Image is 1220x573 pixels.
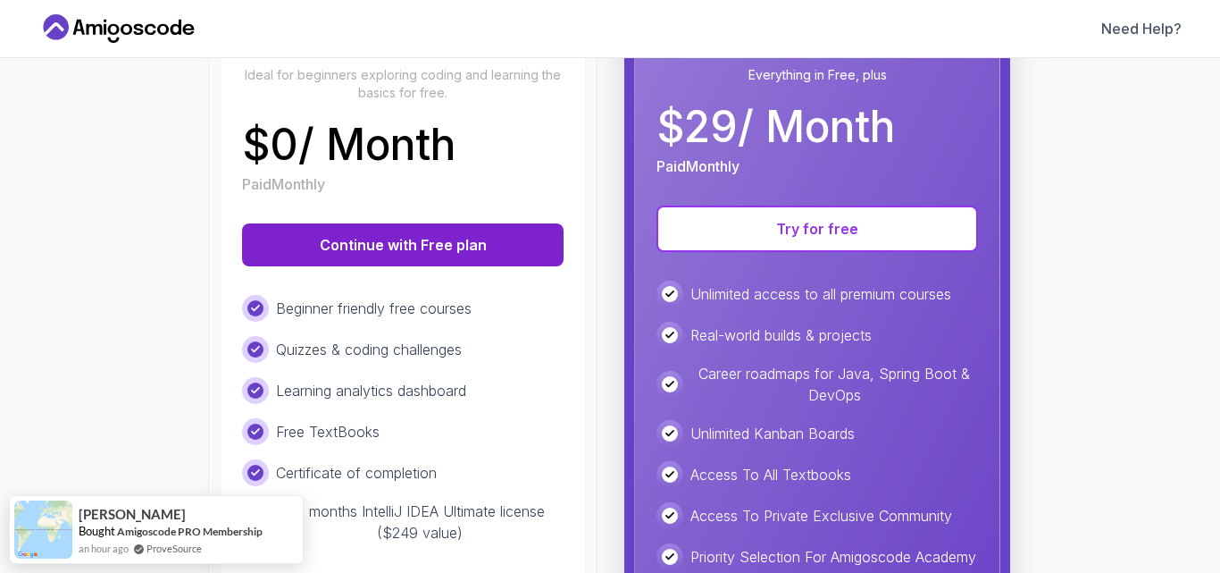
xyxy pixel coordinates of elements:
p: Everything in Free, plus [656,66,978,84]
p: Access To Private Exclusive Community [690,505,952,527]
a: Need Help? [1101,18,1182,39]
p: Career roadmaps for Java, Spring Boot & DevOps [690,363,978,406]
span: Bought [79,524,115,538]
p: Priority Selection For Amigoscode Academy [690,546,976,568]
p: Paid Monthly [656,156,740,177]
span: [PERSON_NAME] [79,507,186,522]
p: Free TextBooks [276,421,380,442]
a: Amigoscode PRO Membership [117,525,263,538]
button: Try for free [656,206,978,252]
p: Access To All Textbooks [690,464,851,485]
span: an hour ago [79,541,129,556]
p: Certificate of completion [276,462,437,484]
p: 3 months IntelliJ IDEA Ultimate license ($249 value) [276,501,564,544]
p: $ 29 / Month [656,105,895,148]
p: Beginner friendly free courses [276,298,472,319]
p: Unlimited access to all premium courses [690,283,951,305]
a: ProveSource [146,541,202,556]
p: Ideal for beginners exploring coding and learning the basics for free. [242,66,564,102]
p: Paid Monthly [242,173,325,195]
p: Unlimited Kanban Boards [690,423,855,444]
p: Real-world builds & projects [690,324,872,346]
p: $ 0 / Month [242,123,455,166]
p: Learning analytics dashboard [276,380,466,401]
p: Quizzes & coding challenges [276,339,462,360]
button: Continue with Free plan [242,223,564,266]
img: provesource social proof notification image [14,501,72,559]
